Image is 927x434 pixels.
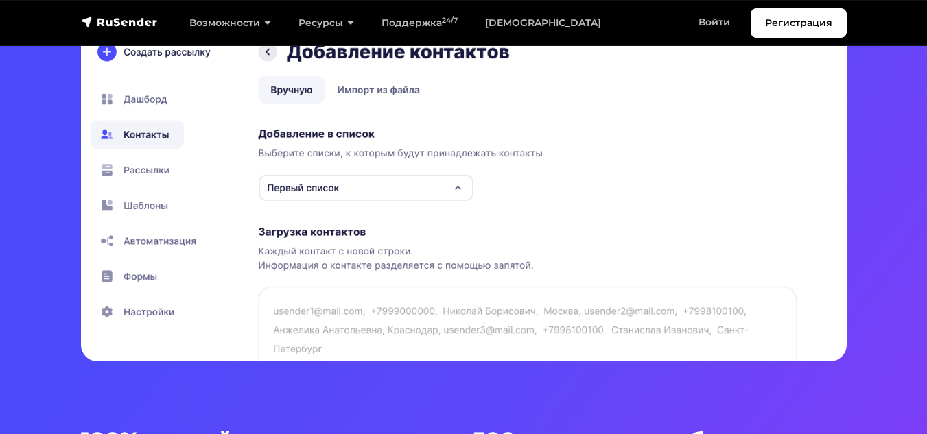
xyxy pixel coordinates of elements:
a: Регистрация [751,8,847,38]
img: RuSender [81,15,158,29]
a: Возможности [176,9,285,37]
a: Поддержка24/7 [368,9,471,37]
sup: 24/7 [442,16,458,25]
a: Ресурсы [285,9,368,37]
a: Войти [685,8,744,36]
a: [DEMOGRAPHIC_DATA] [471,9,615,37]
